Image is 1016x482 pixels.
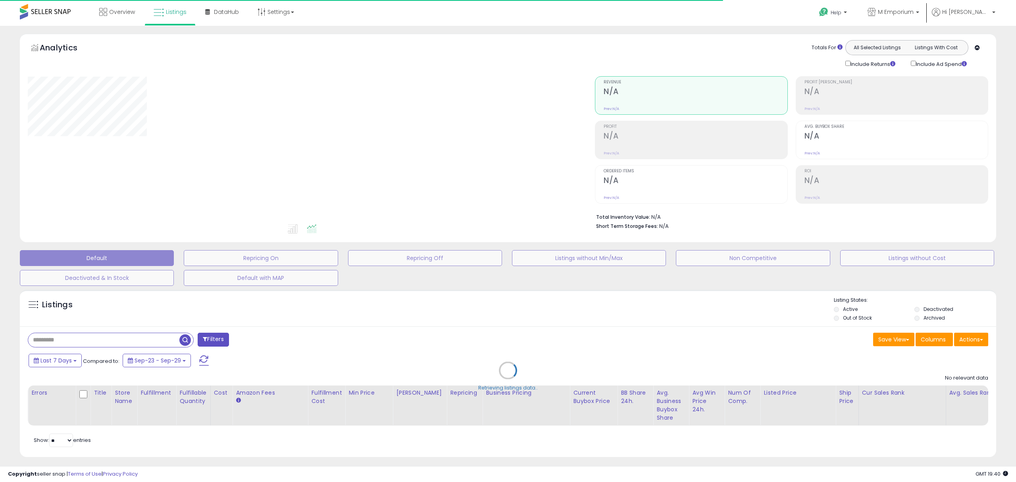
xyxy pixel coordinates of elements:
[604,80,787,85] span: Revenue
[604,169,787,174] span: Ordered Items
[596,223,658,229] b: Short Term Storage Fees:
[109,8,135,16] span: Overview
[813,1,855,26] a: Help
[804,151,820,156] small: Prev: N/A
[659,222,669,230] span: N/A
[40,42,93,55] h5: Analytics
[184,250,338,266] button: Repricing On
[804,80,988,85] span: Profit [PERSON_NAME]
[478,384,538,391] div: Retrieving listings data..
[596,212,982,221] li: N/A
[932,8,995,26] a: Hi [PERSON_NAME]
[804,87,988,98] h2: N/A
[839,59,905,68] div: Include Returns
[604,195,619,200] small: Prev: N/A
[8,470,37,478] strong: Copyright
[8,470,138,478] div: seller snap | |
[812,44,843,52] div: Totals For
[804,169,988,174] span: ROI
[819,7,829,17] i: Get Help
[604,125,787,129] span: Profit
[804,131,988,142] h2: N/A
[214,8,239,16] span: DataHub
[804,106,820,111] small: Prev: N/A
[184,270,338,286] button: Default with MAP
[20,250,174,266] button: Default
[906,42,966,53] button: Listings With Cost
[604,87,787,98] h2: N/A
[942,8,990,16] span: Hi [PERSON_NAME]
[878,8,914,16] span: M Emporium
[976,470,1008,478] span: 2025-10-7 19:40 GMT
[804,195,820,200] small: Prev: N/A
[68,470,102,478] a: Terms of Use
[840,250,994,266] button: Listings without Cost
[596,214,650,220] b: Total Inventory Value:
[676,250,830,266] button: Non Competitive
[905,59,979,68] div: Include Ad Spend
[831,9,841,16] span: Help
[604,176,787,187] h2: N/A
[348,250,502,266] button: Repricing Off
[604,106,619,111] small: Prev: N/A
[804,125,988,129] span: Avg. Buybox Share
[604,151,619,156] small: Prev: N/A
[20,270,174,286] button: Deactivated & In Stock
[166,8,187,16] span: Listings
[512,250,666,266] button: Listings without Min/Max
[604,131,787,142] h2: N/A
[103,470,138,478] a: Privacy Policy
[848,42,907,53] button: All Selected Listings
[804,176,988,187] h2: N/A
